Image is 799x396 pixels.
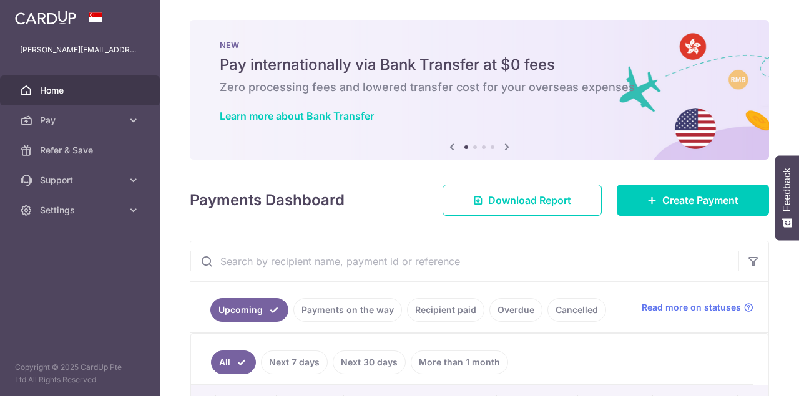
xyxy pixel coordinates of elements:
a: Next 30 days [333,350,406,374]
h5: Pay internationally via Bank Transfer at $0 fees [220,55,739,75]
a: Next 7 days [261,350,328,374]
span: Create Payment [662,193,738,208]
input: Search by recipient name, payment id or reference [190,241,738,281]
a: Read more on statuses [642,301,753,314]
a: Learn more about Bank Transfer [220,110,374,122]
img: CardUp [15,10,76,25]
p: NEW [220,40,739,50]
a: All [211,350,256,374]
a: Create Payment [617,185,769,216]
h6: Zero processing fees and lowered transfer cost for your overseas expenses [220,80,739,95]
span: Feedback [782,168,793,211]
span: Support [40,174,122,186]
a: More than 1 month [411,350,508,374]
button: Feedback - Show survey [775,155,799,240]
a: Download Report [443,185,602,216]
span: Pay [40,114,122,127]
a: Recipient paid [407,298,484,322]
a: Payments on the way [293,298,402,322]
p: [PERSON_NAME][EMAIL_ADDRESS][PERSON_NAME][DOMAIN_NAME] [20,44,140,56]
span: Settings [40,204,122,216]
a: Upcoming [210,298,288,322]
span: Read more on statuses [642,301,741,314]
span: Download Report [488,193,571,208]
a: Overdue [489,298,542,322]
span: Refer & Save [40,144,122,157]
span: Home [40,84,122,97]
h4: Payments Dashboard [190,189,345,211]
a: Cancelled [547,298,606,322]
img: Bank transfer banner [190,20,769,160]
